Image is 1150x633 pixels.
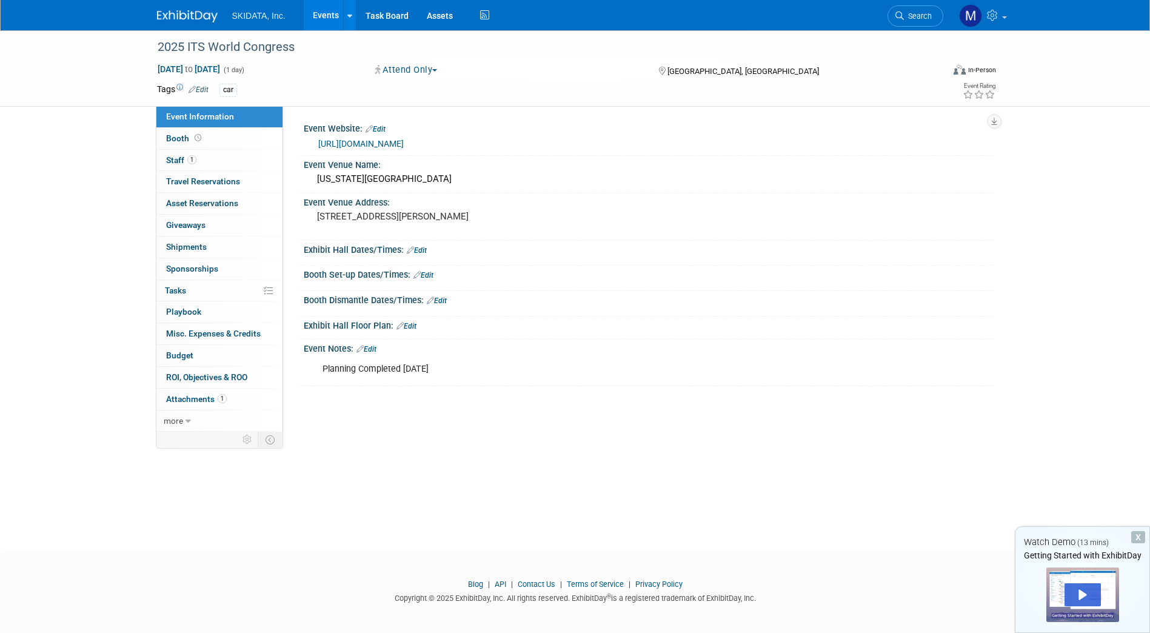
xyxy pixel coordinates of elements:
[413,271,433,280] a: Edit
[313,170,985,189] div: [US_STATE][GEOGRAPHIC_DATA]
[156,345,282,366] a: Budget
[156,280,282,301] a: Tasks
[157,10,218,22] img: ExhibitDay
[166,329,261,338] span: Misc. Expenses & Credits
[156,236,282,258] a: Shipments
[219,84,237,96] div: car
[166,350,193,360] span: Budget
[156,323,282,344] a: Misc. Expenses & Credits
[189,85,209,94] a: Edit
[872,63,997,81] div: Event Format
[1015,549,1149,561] div: Getting Started with ExhibitDay
[166,264,218,273] span: Sponsorships
[954,65,966,75] img: Format-Inperson.png
[888,5,943,27] a: Search
[318,139,404,149] a: [URL][DOMAIN_NAME]
[304,156,994,171] div: Event Venue Name:
[518,580,555,589] a: Contact Us
[156,171,282,192] a: Travel Reservations
[495,580,506,589] a: API
[156,389,282,410] a: Attachments1
[396,322,416,330] a: Edit
[1015,536,1149,549] div: Watch Demo
[187,155,196,164] span: 1
[166,372,247,382] span: ROI, Objectives & ROO
[366,125,386,133] a: Edit
[557,580,565,589] span: |
[218,394,227,403] span: 1
[427,296,447,305] a: Edit
[371,64,442,76] button: Attend Only
[156,410,282,432] a: more
[166,133,204,143] span: Booth
[963,83,995,89] div: Event Rating
[959,4,982,27] img: Michael Ball
[222,66,244,74] span: (1 day)
[166,220,206,230] span: Giveaways
[166,176,240,186] span: Travel Reservations
[192,133,204,142] span: Booth not reserved yet
[407,246,427,255] a: Edit
[567,580,624,589] a: Terms of Service
[304,193,994,209] div: Event Venue Address:
[166,307,201,316] span: Playbook
[1131,531,1145,543] div: Dismiss
[166,394,227,404] span: Attachments
[237,432,258,447] td: Personalize Event Tab Strip
[156,106,282,127] a: Event Information
[156,301,282,323] a: Playbook
[156,258,282,280] a: Sponsorships
[1077,538,1109,547] span: (13 mins)
[153,36,925,58] div: 2025 ITS World Congress
[166,112,234,121] span: Event Information
[258,432,282,447] td: Toggle Event Tabs
[968,65,996,75] div: In-Person
[157,64,221,75] span: [DATE] [DATE]
[166,155,196,165] span: Staff
[626,580,634,589] span: |
[157,83,209,97] td: Tags
[156,367,282,388] a: ROI, Objectives & ROO
[232,11,286,21] span: SKIDATA, Inc.
[156,128,282,149] a: Booth
[314,357,860,381] div: Planning Completed [DATE]
[485,580,493,589] span: |
[165,286,186,295] span: Tasks
[304,316,994,332] div: Exhibit Hall Floor Plan:
[1065,583,1101,606] div: Play
[304,241,994,256] div: Exhibit Hall Dates/Times:
[508,580,516,589] span: |
[904,12,932,21] span: Search
[304,119,994,135] div: Event Website:
[607,593,611,600] sup: ®
[166,242,207,252] span: Shipments
[304,291,994,307] div: Booth Dismantle Dates/Times:
[635,580,683,589] a: Privacy Policy
[164,416,183,426] span: more
[667,67,819,76] span: [GEOGRAPHIC_DATA], [GEOGRAPHIC_DATA]
[317,211,578,222] pre: [STREET_ADDRESS][PERSON_NAME]
[156,215,282,236] a: Giveaways
[183,64,195,74] span: to
[156,150,282,171] a: Staff1
[356,345,376,353] a: Edit
[304,266,994,281] div: Booth Set-up Dates/Times:
[304,340,994,355] div: Event Notes:
[468,580,483,589] a: Blog
[156,193,282,214] a: Asset Reservations
[166,198,238,208] span: Asset Reservations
